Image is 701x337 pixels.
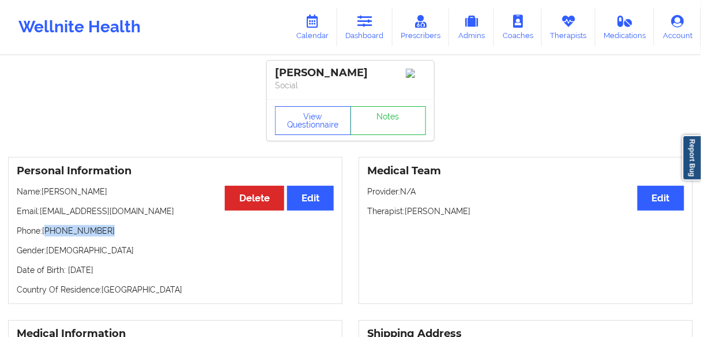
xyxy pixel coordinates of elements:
a: Medications [596,8,655,46]
p: Provider: N/A [367,186,684,197]
a: Report Bug [683,135,701,181]
a: Account [654,8,701,46]
button: View Questionnaire [275,106,351,135]
h3: Medical Team [367,164,684,178]
a: Dashboard [337,8,393,46]
a: Calendar [288,8,337,46]
button: Edit [287,186,334,211]
a: Prescribers [393,8,450,46]
p: Date of Birth: [DATE] [17,264,334,276]
p: Name: [PERSON_NAME] [17,186,334,197]
h3: Personal Information [17,164,334,178]
a: Coaches [494,8,542,46]
p: Country Of Residence: [GEOGRAPHIC_DATA] [17,284,334,295]
p: Therapist: [PERSON_NAME] [367,205,684,217]
a: Admins [449,8,494,46]
a: Notes [350,106,427,135]
img: Image%2Fplaceholer-image.png [406,69,426,78]
p: Phone: [PHONE_NUMBER] [17,225,334,237]
button: Edit [638,186,684,211]
p: Email: [EMAIL_ADDRESS][DOMAIN_NAME] [17,205,334,217]
div: [PERSON_NAME] [275,66,426,80]
p: Gender: [DEMOGRAPHIC_DATA] [17,245,334,256]
p: Social [275,80,426,91]
button: Delete [225,186,284,211]
a: Therapists [542,8,596,46]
